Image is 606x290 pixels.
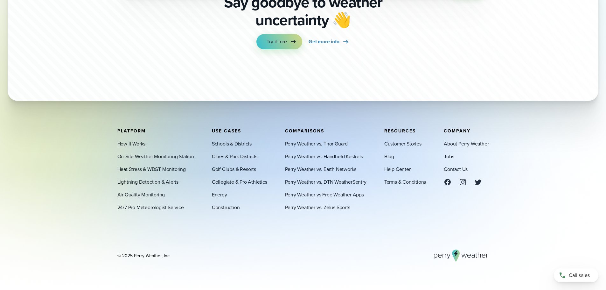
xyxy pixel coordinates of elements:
a: Blog [384,152,394,160]
a: Energy [212,191,227,198]
a: Cities & Park Districts [212,152,257,160]
span: Comparisons [285,127,324,134]
a: About Perry Weather [444,140,489,147]
a: How It Works [117,140,146,147]
a: Terms & Conditions [384,178,426,186]
a: Heat Stress & WBGT Monitoring [117,165,186,173]
a: Perry Weather vs. Handheld Kestrels [285,152,363,160]
a: 24/7 Pro Meteorologist Service [117,203,184,211]
a: Lightning Detection & Alerts [117,178,178,186]
a: Perry Weather vs. Thor Guard [285,140,348,147]
a: On-Site Weather Monitoring Station [117,152,194,160]
a: Call sales [554,268,598,282]
div: © 2025 Perry Weather, Inc. [117,252,171,259]
span: Get more info [309,38,339,46]
a: Perry Weather vs Free Weather Apps [285,191,364,198]
span: Company [444,127,470,134]
a: Jobs [444,152,454,160]
a: Perry Weather vs. Zelus Sports [285,203,350,211]
a: Try it free [256,34,302,49]
a: Schools & Districts [212,140,252,147]
a: Golf Clubs & Resorts [212,165,256,173]
span: Use Cases [212,127,241,134]
a: Contact Us [444,165,468,173]
span: Resources [384,127,416,134]
a: Air Quality Monitoring [117,191,165,198]
a: Perry Weather vs. Earth Networks [285,165,357,173]
span: Call sales [569,272,590,279]
a: Collegiate & Pro Athletics [212,178,267,186]
a: Construction [212,203,240,211]
a: Help Center [384,165,411,173]
a: Get more info [309,34,349,49]
a: Perry Weather vs. DTN WeatherSentry [285,178,366,186]
a: Customer Stories [384,140,421,147]
span: Try it free [267,38,287,46]
span: Platform [117,127,146,134]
